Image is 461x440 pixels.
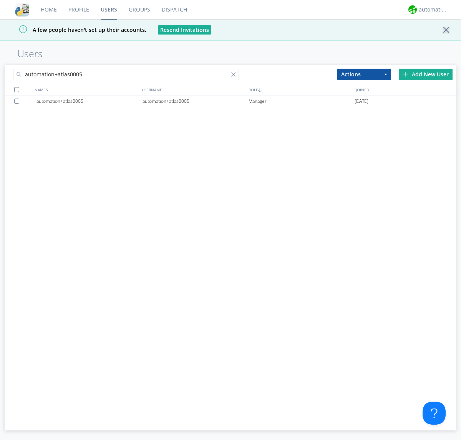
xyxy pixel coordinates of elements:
div: Add New User [399,69,453,80]
img: d2d01cd9b4174d08988066c6d424eccd [408,5,417,14]
div: USERNAME [140,84,247,95]
button: Actions [337,69,391,80]
img: plus.svg [403,71,408,77]
button: Resend Invitations [158,25,211,35]
input: Search users [13,69,239,80]
div: automation+atlas0005 [36,96,143,107]
div: ROLE [247,84,354,95]
span: [DATE] [355,96,368,107]
div: automation+atlas [419,6,448,13]
span: A few people haven't set up their accounts. [6,26,146,33]
a: automation+atlas0005automation+atlas0005Manager[DATE] [5,96,456,107]
div: JOINED [354,84,461,95]
img: cddb5a64eb264b2086981ab96f4c1ba7 [15,3,29,16]
iframe: Toggle Customer Support [423,402,446,425]
div: automation+atlas0005 [143,96,249,107]
div: NAMES [33,84,140,95]
div: Manager [249,96,355,107]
